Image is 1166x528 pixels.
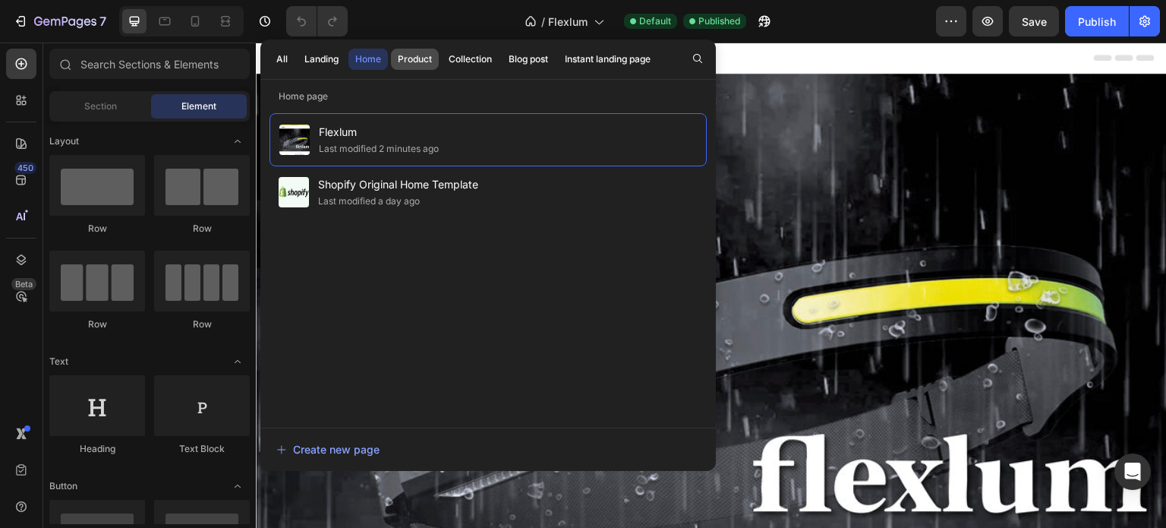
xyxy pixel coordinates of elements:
div: 450 [14,162,36,174]
div: Home [355,52,381,66]
span: Flexlum [548,14,588,30]
span: Default [639,14,671,28]
span: Published [698,14,740,28]
div: Collection [449,52,492,66]
button: Publish [1065,6,1129,36]
span: Save [1022,15,1047,28]
button: All [269,49,295,70]
button: Landing [298,49,345,70]
input: Search Sections & Elements [49,49,250,79]
div: Undo/Redo [286,6,348,36]
button: Home [348,49,388,70]
div: Publish [1078,14,1116,30]
div: Beta [11,278,36,290]
div: Landing [304,52,339,66]
span: Button [49,479,77,493]
span: Text [49,355,68,368]
div: Row [154,222,250,236]
span: Shopify Original Home Template [318,175,478,194]
button: Collection [442,49,499,70]
span: Element [181,100,216,113]
div: Last modified 2 minutes ago [319,141,439,157]
button: Instant landing page [558,49,657,70]
span: Toggle open [225,349,250,374]
button: Blog post [502,49,555,70]
button: Product [391,49,439,70]
span: Section [84,100,117,113]
div: Row [154,318,250,331]
div: Open Intercom Messenger [1114,454,1151,490]
span: Toggle open [225,129,250,153]
p: 7 [99,12,106,30]
div: Instant landing page [565,52,651,66]
div: Last modified a day ago [318,194,420,209]
div: Product [398,52,432,66]
div: Row [49,318,145,331]
span: Toggle open [225,474,250,498]
div: Heading [49,442,145,456]
div: Create new page [276,441,380,457]
p: Home page [260,89,716,104]
div: Text Block [154,442,250,456]
span: Flexlum [319,123,439,141]
button: 7 [6,6,113,36]
div: Blog post [509,52,548,66]
span: / [541,14,545,30]
button: Save [1009,6,1059,36]
button: Create new page [276,435,701,465]
div: All [276,52,288,66]
div: Row [49,222,145,236]
span: Layout [49,134,79,148]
